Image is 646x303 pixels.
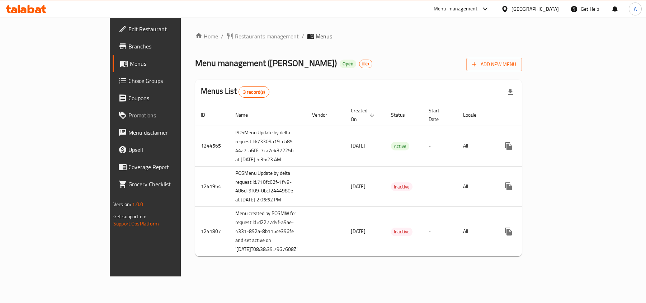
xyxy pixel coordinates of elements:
a: Grocery Checklist [113,176,218,193]
h2: Menus List [201,86,269,98]
span: 1.0.0 [132,200,143,209]
span: [DATE] [351,182,366,191]
span: Upsell [128,145,212,154]
button: more [500,178,517,195]
span: Coverage Report [128,163,212,171]
button: Change Status [517,178,534,195]
td: POSMenu Update by delta request Id:73309a19-da85-44a7-a6f6-7ca7e437225b at [DATE] 5:35:23 AM [230,126,306,166]
a: Coverage Report [113,158,218,176]
button: Add New Menu [466,58,522,71]
span: Menu management ( [PERSON_NAME] ) [195,55,337,71]
th: Actions [494,104,575,126]
span: Locale [463,111,486,119]
td: - [423,166,457,207]
td: Menu created by POSMW for request Id :d2277d4f-a9ae-4331-892a-8b115ce396fe and set active on '[DA... [230,207,306,256]
span: Branches [128,42,212,51]
span: Restaurants management [235,32,299,41]
li: / [221,32,223,41]
span: Active [391,142,409,150]
a: Menu disclaimer [113,124,218,141]
span: Version: [113,200,131,209]
span: Created On [351,106,377,123]
a: Promotions [113,107,218,124]
div: Inactive [391,182,412,191]
a: Upsell [113,141,218,158]
span: Coupons [128,94,212,102]
button: Change Status [517,137,534,155]
a: Menus [113,55,218,72]
span: 3 record(s) [239,89,269,95]
button: more [500,223,517,240]
a: Restaurants management [226,32,299,41]
span: Inactive [391,228,412,236]
td: - [423,207,457,256]
td: All [457,166,494,207]
a: Branches [113,38,218,55]
a: Coupons [113,89,218,107]
span: ID [201,111,214,119]
span: Start Date [429,106,449,123]
table: enhanced table [195,104,575,257]
span: Menu disclaimer [128,128,212,137]
div: [GEOGRAPHIC_DATA] [511,5,559,13]
td: All [457,126,494,166]
span: Get support on: [113,212,146,221]
a: Support.OpsPlatform [113,219,159,228]
span: Promotions [128,111,212,120]
div: Export file [502,83,519,101]
div: Menu-management [434,5,478,13]
div: Open [340,60,356,68]
a: Choice Groups [113,72,218,89]
span: Menus [130,59,212,68]
td: POSMenu Update by delta request Id:710fc62f-1f48-486d-9f09-0bcf2444980e at [DATE] 2:05:52 PM [230,166,306,207]
span: iiko [359,61,372,67]
li: / [302,32,304,41]
button: Change Status [517,223,534,240]
a: Edit Restaurant [113,20,218,38]
nav: breadcrumb [195,32,522,41]
span: Grocery Checklist [128,180,212,188]
span: Inactive [391,183,412,191]
span: Menus [316,32,332,41]
span: Edit Restaurant [128,25,212,33]
button: more [500,137,517,155]
span: A [634,5,637,13]
span: Choice Groups [128,76,212,85]
span: Status [391,111,414,119]
span: Add New Menu [472,60,516,69]
span: Vendor [312,111,336,119]
span: [DATE] [351,227,366,236]
span: Name [235,111,257,119]
div: Total records count [239,86,270,98]
span: Open [340,61,356,67]
td: - [423,126,457,166]
td: All [457,207,494,256]
span: [DATE] [351,141,366,150]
